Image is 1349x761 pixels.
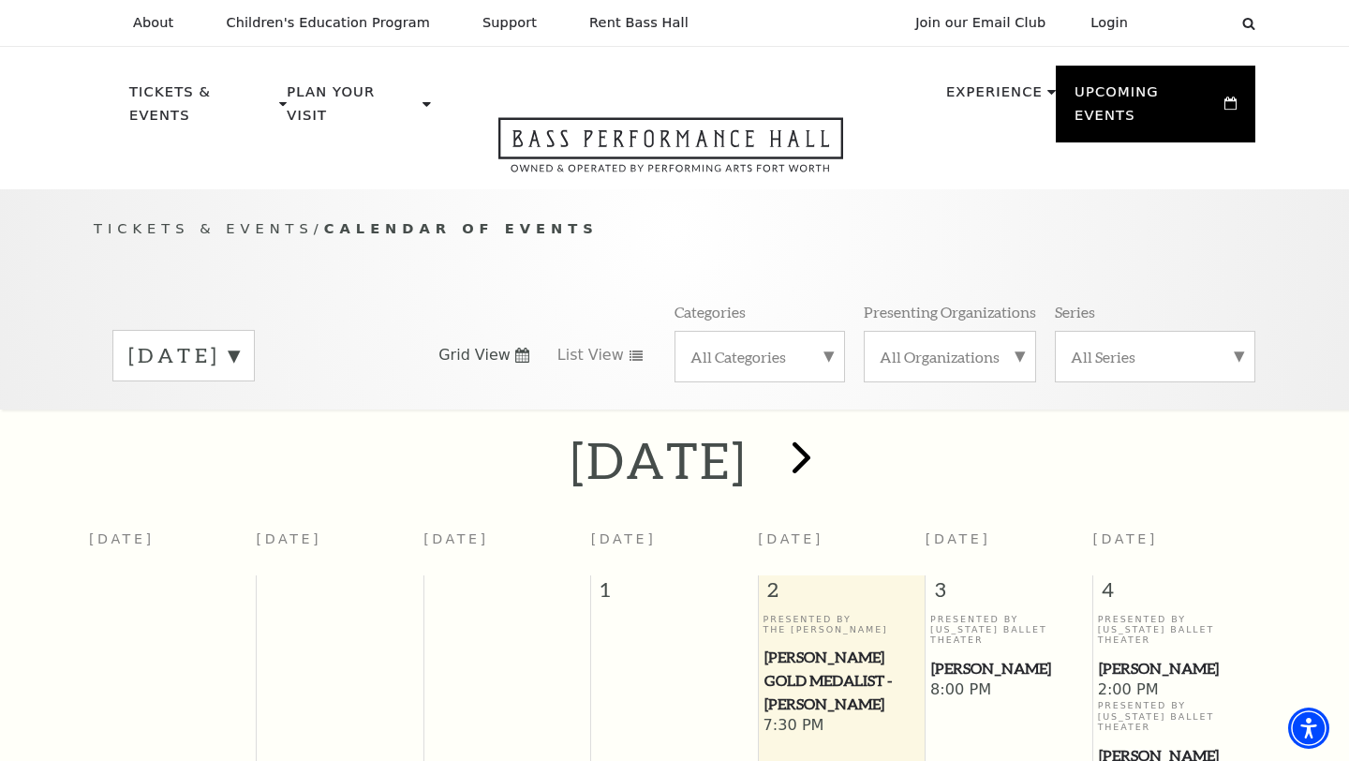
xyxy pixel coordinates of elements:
[1288,708,1329,749] div: Accessibility Menu
[1098,700,1256,732] p: Presented By [US_STATE] Ballet Theater
[880,347,1020,366] label: All Organizations
[946,81,1043,114] p: Experience
[1098,614,1256,646] p: Presented By [US_STATE] Ballet Theater
[129,81,274,138] p: Tickets & Events
[1099,657,1255,680] span: [PERSON_NAME]
[287,81,418,138] p: Plan Your Visit
[764,646,920,715] span: [PERSON_NAME] Gold Medalist - [PERSON_NAME]
[1075,81,1220,138] p: Upcoming Events
[926,575,1092,613] span: 3
[1093,575,1260,613] span: 4
[674,302,746,321] p: Categories
[1055,302,1095,321] p: Series
[759,575,926,613] span: 2
[591,575,758,613] span: 1
[758,531,823,546] span: [DATE]
[438,345,511,366] span: Grid View
[557,345,624,366] span: List View
[931,657,1087,680] span: [PERSON_NAME]
[1098,680,1256,701] span: 2:00 PM
[765,427,834,494] button: next
[864,302,1036,321] p: Presenting Organizations
[423,520,591,575] th: [DATE]
[1092,531,1158,546] span: [DATE]
[763,614,921,635] p: Presented By The [PERSON_NAME]
[930,614,1088,646] p: Presented By [US_STATE] Ballet Theater
[324,220,599,236] span: Calendar of Events
[226,15,430,31] p: Children's Education Program
[94,220,314,236] span: Tickets & Events
[930,680,1088,701] span: 8:00 PM
[589,15,689,31] p: Rent Bass Hall
[482,15,537,31] p: Support
[690,347,829,366] label: All Categories
[1071,347,1239,366] label: All Series
[591,531,657,546] span: [DATE]
[257,520,424,575] th: [DATE]
[431,117,911,189] a: Open this option
[128,341,239,370] label: [DATE]
[133,15,173,31] p: About
[94,217,1255,241] p: /
[1158,14,1224,32] select: Select:
[763,716,921,737] span: 7:30 PM
[926,531,991,546] span: [DATE]
[571,430,748,490] h2: [DATE]
[89,520,257,575] th: [DATE]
